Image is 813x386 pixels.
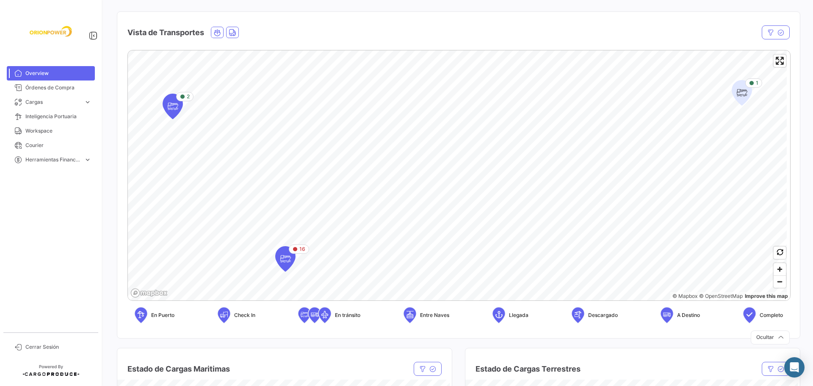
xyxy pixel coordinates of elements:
span: Descargado [588,311,618,319]
a: Workspace [7,124,95,138]
a: Map feedback [745,293,788,299]
span: Llegada [509,311,528,319]
h4: Vista de Transportes [127,27,204,39]
canvas: Map [128,50,787,301]
span: Workspace [25,127,91,135]
span: En tránsito [335,311,360,319]
button: Enter fullscreen [774,55,786,67]
a: Mapbox logo [130,288,168,298]
span: expand_more [84,98,91,106]
span: 1 [756,79,758,87]
img: f26a05d0-2fea-4301-a0f6-b8409df5d1eb.jpeg [30,10,72,53]
span: 16 [299,245,305,253]
button: Ocean [211,27,223,38]
span: Inteligencia Portuaria [25,113,91,120]
a: Courier [7,138,95,153]
span: Check In [234,311,255,319]
span: En Puerto [151,311,174,319]
div: Map marker [732,80,752,106]
div: Map marker [275,246,296,272]
a: Mapbox [672,293,697,299]
button: Ocultar [751,330,790,344]
a: Inteligencia Portuaria [7,109,95,124]
span: 2 [187,93,190,100]
span: Zoom out [774,276,786,288]
span: expand_more [84,156,91,164]
span: Overview [25,69,91,77]
span: Completo [760,311,783,319]
button: Zoom out [774,275,786,288]
span: Entre Naves [420,311,449,319]
a: Overview [7,66,95,81]
span: A Destino [677,311,700,319]
button: Land [227,27,238,38]
h4: Estado de Cargas Maritimas [127,363,230,375]
span: Cerrar Sesión [25,343,91,351]
span: Órdenes de Compra [25,84,91,92]
button: Zoom in [774,263,786,275]
a: Órdenes de Compra [7,81,95,95]
span: Courier [25,142,91,149]
div: Map marker [163,94,183,119]
div: Abrir Intercom Messenger [784,357,805,378]
span: Cargas [25,98,80,106]
span: Herramientas Financieras [25,156,80,164]
a: OpenStreetMap [699,293,743,299]
h4: Estado de Cargas Terrestres [476,363,581,375]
